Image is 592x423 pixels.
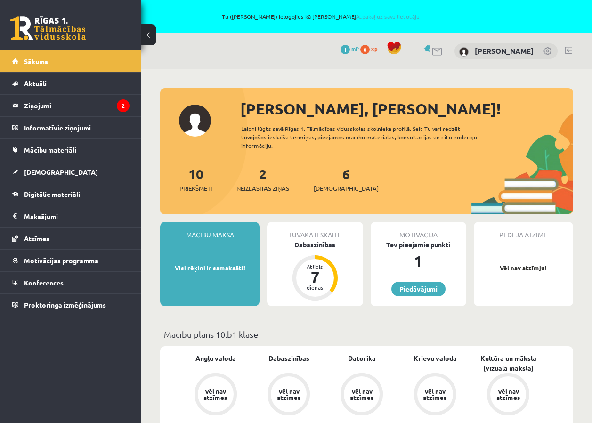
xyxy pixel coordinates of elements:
a: Vēl nav atzīmes [325,373,398,417]
span: Mācību materiāli [24,146,76,154]
span: 1 [341,45,350,54]
p: Vēl nav atzīmju! [478,263,568,273]
a: Rīgas 1. Tālmācības vidusskola [10,16,86,40]
div: Mācību maksa [160,222,260,240]
a: Angļu valoda [195,353,236,363]
i: 2 [117,99,130,112]
span: Priekšmeti [179,184,212,193]
span: Proktoringa izmēģinājums [24,301,106,309]
div: Pēdējā atzīme [474,222,573,240]
div: Tuvākā ieskaite [267,222,363,240]
a: Dabaszinības Atlicis 7 dienas [267,240,363,302]
div: Tev pieejamie punkti [371,240,466,250]
a: [PERSON_NAME] [475,46,534,56]
div: Vēl nav atzīmes [349,388,375,400]
a: Vēl nav atzīmes [398,373,471,417]
a: Vēl nav atzīmes [179,373,252,417]
div: [PERSON_NAME], [PERSON_NAME]! [240,98,573,120]
legend: Maksājumi [24,205,130,227]
span: [DEMOGRAPHIC_DATA] [314,184,379,193]
a: Dabaszinības [268,353,309,363]
div: 1 [371,250,466,272]
div: Vēl nav atzīmes [203,388,229,400]
a: Proktoringa izmēģinājums [12,294,130,316]
a: Ziņojumi2 [12,95,130,116]
a: Digitālie materiāli [12,183,130,205]
span: mP [351,45,359,52]
a: Informatīvie ziņojumi [12,117,130,138]
a: Vēl nav atzīmes [252,373,325,417]
a: Piedāvājumi [391,282,446,296]
div: Vēl nav atzīmes [495,388,521,400]
a: 0 xp [360,45,382,52]
span: Digitālie materiāli [24,190,80,198]
a: Atzīmes [12,228,130,249]
div: dienas [301,285,329,290]
a: Datorika [348,353,376,363]
div: Vēl nav atzīmes [276,388,302,400]
span: Tu ([PERSON_NAME]) ielogojies kā [PERSON_NAME] [108,14,533,19]
img: Roberts Homenko [459,47,469,57]
a: Maksājumi [12,205,130,227]
div: 7 [301,269,329,285]
span: [DEMOGRAPHIC_DATA] [24,168,98,176]
span: Sākums [24,57,48,65]
a: Vēl nav atzīmes [472,373,545,417]
legend: Ziņojumi [24,95,130,116]
a: Krievu valoda [414,353,457,363]
a: Kultūra un māksla (vizuālā māksla) [472,353,545,373]
a: Sākums [12,50,130,72]
span: Neizlasītās ziņas [236,184,289,193]
div: Atlicis [301,264,329,269]
span: Konferences [24,278,64,287]
span: xp [371,45,377,52]
a: Mācību materiāli [12,139,130,161]
a: Atpakaļ uz savu lietotāju [356,13,420,20]
a: 6[DEMOGRAPHIC_DATA] [314,165,379,193]
a: [DEMOGRAPHIC_DATA] [12,161,130,183]
p: Visi rēķini ir samaksāti! [165,263,255,273]
div: Laipni lūgts savā Rīgas 1. Tālmācības vidusskolas skolnieka profilā. Šeit Tu vari redzēt tuvojošo... [241,124,489,150]
a: 2Neizlasītās ziņas [236,165,289,193]
a: Motivācijas programma [12,250,130,271]
a: 10Priekšmeti [179,165,212,193]
p: Mācību plāns 10.b1 klase [164,328,569,341]
legend: Informatīvie ziņojumi [24,117,130,138]
span: Motivācijas programma [24,256,98,265]
a: 1 mP [341,45,359,52]
span: Aktuāli [24,79,47,88]
div: Vēl nav atzīmes [422,388,448,400]
span: Atzīmes [24,234,49,243]
a: Aktuāli [12,73,130,94]
a: Konferences [12,272,130,293]
div: Motivācija [371,222,466,240]
div: Dabaszinības [267,240,363,250]
span: 0 [360,45,370,54]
